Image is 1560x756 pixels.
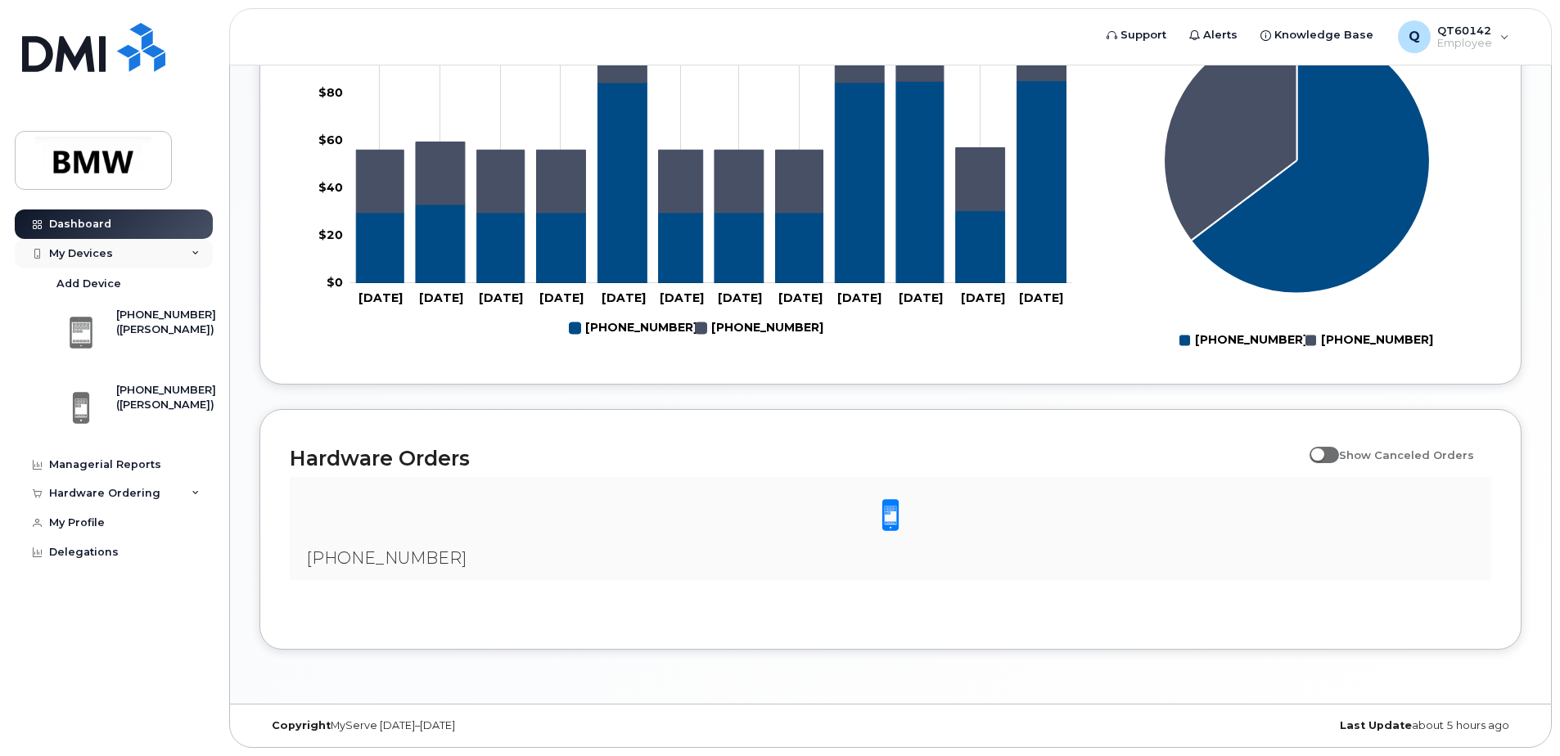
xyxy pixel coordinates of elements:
[1120,27,1166,43] span: Support
[1409,27,1420,47] span: Q
[778,290,823,305] tspan: [DATE]
[1178,19,1249,52] a: Alerts
[1310,439,1323,452] input: Show Canceled Orders
[1489,685,1548,744] iframe: Messenger Launcher
[961,290,1005,305] tspan: [DATE]
[696,314,823,342] g: 201-856-9874
[356,81,1066,283] g: 201-616-1384
[419,290,463,305] tspan: [DATE]
[1019,290,1063,305] tspan: [DATE]
[570,314,823,342] g: Legend
[1339,448,1474,461] span: Show Canceled Orders
[1164,28,1432,354] g: Chart
[1101,719,1522,732] div: about 5 hours ago
[718,290,762,305] tspan: [DATE]
[1274,27,1373,43] span: Knowledge Base
[259,719,680,732] div: MyServe [DATE]–[DATE]
[318,133,343,147] tspan: $60
[1386,20,1521,53] div: QT60142
[1437,24,1492,37] span: QT60142
[899,290,943,305] tspan: [DATE]
[1179,326,1433,354] g: Legend
[1437,37,1492,50] span: Employee
[1203,27,1238,43] span: Alerts
[539,290,584,305] tspan: [DATE]
[1164,28,1430,294] g: Series
[318,180,343,195] tspan: $40
[1095,19,1178,52] a: Support
[570,314,697,342] g: 201-616-1384
[356,18,1066,213] g: 201-856-9874
[318,227,343,242] tspan: $20
[290,446,1301,470] h2: Hardware Orders
[837,290,881,305] tspan: [DATE]
[660,290,704,305] tspan: [DATE]
[272,719,331,731] strong: Copyright
[358,290,403,305] tspan: [DATE]
[479,290,523,305] tspan: [DATE]
[1340,719,1412,731] strong: Last Update
[318,85,343,100] tspan: $80
[327,275,343,290] tspan: $0
[306,548,467,568] span: [PHONE_NUMBER]
[602,290,646,305] tspan: [DATE]
[1249,19,1385,52] a: Knowledge Base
